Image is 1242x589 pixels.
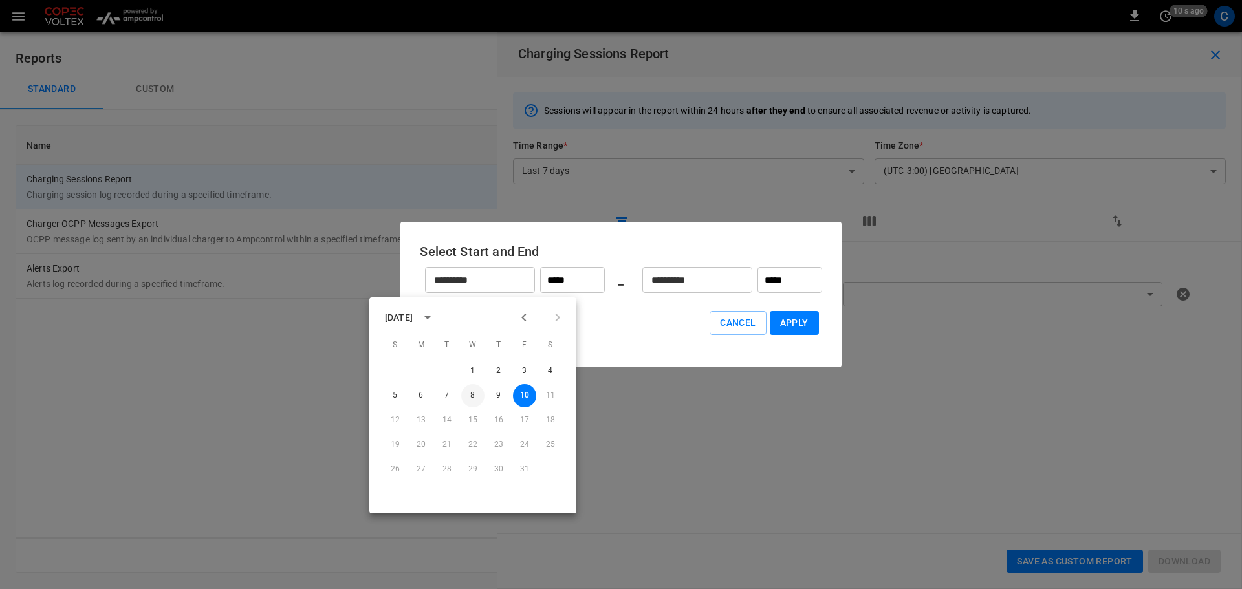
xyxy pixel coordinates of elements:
button: Apply [770,311,819,335]
button: 1 [461,359,485,383]
span: Monday [409,332,433,358]
span: Thursday [487,332,510,358]
button: 7 [435,384,459,407]
button: 10 [513,384,536,407]
div: [DATE] [385,311,413,325]
h6: _ [618,270,624,290]
button: 3 [513,359,536,383]
button: 4 [539,359,562,383]
span: Sunday [384,332,407,358]
span: Wednesday [461,332,485,358]
h6: Select Start and End [420,241,822,262]
button: Cancel [710,311,766,335]
span: Friday [513,332,536,358]
span: Tuesday [435,332,459,358]
button: 8 [461,384,485,407]
button: 2 [487,359,510,383]
button: 9 [487,384,510,407]
button: calendar view is open, switch to year view [417,306,439,328]
button: 5 [384,384,407,407]
button: Previous month [513,306,535,328]
span: Saturday [539,332,562,358]
button: 6 [409,384,433,407]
